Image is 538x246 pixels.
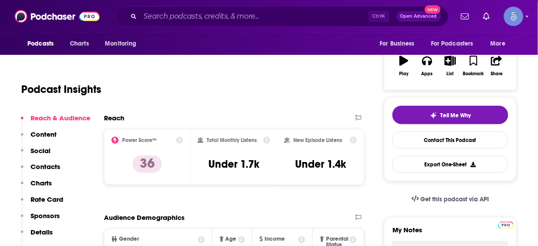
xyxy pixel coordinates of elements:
span: New [425,5,441,14]
a: Contact This Podcast [392,131,508,149]
span: Tell Me Why [441,112,471,119]
h1: Podcast Insights [21,83,101,96]
div: List [447,71,454,77]
p: Reach & Audience [31,114,90,122]
h2: Total Monthly Listens [207,137,257,143]
button: Contacts [21,162,60,179]
a: Charts [64,35,94,52]
span: More [491,38,506,50]
a: Show notifications dropdown [480,9,493,24]
p: Charts [31,179,52,187]
span: Age [226,236,237,242]
div: Apps [422,71,433,77]
span: Charts [70,38,89,50]
button: Play [392,50,415,82]
button: Bookmark [462,50,485,82]
h3: Under 1.4k [296,158,346,171]
button: open menu [21,35,65,52]
button: open menu [99,35,148,52]
h2: Power Score™ [122,137,157,143]
button: Open AdvancedNew [396,11,441,22]
a: Pro website [498,220,514,229]
button: List [439,50,462,82]
span: Open Advanced [400,14,437,19]
span: Ctrl K [369,11,389,22]
h3: Under 1.7k [209,158,260,171]
div: Search podcasts, credits, & more... [116,6,449,27]
span: Gender [119,236,139,242]
p: Rate Card [31,195,63,204]
a: Get this podcast via API [404,188,496,210]
h2: New Episode Listens [293,137,342,143]
button: Share [485,50,508,82]
img: Podchaser - Follow, Share and Rate Podcasts [15,8,100,25]
p: Content [31,130,57,138]
span: Logged in as Spiral5-G1 [504,7,523,26]
button: Reach & Audience [21,114,90,130]
input: Search podcasts, credits, & more... [140,9,369,23]
button: open menu [425,35,486,52]
p: Sponsors [31,211,60,220]
span: Monitoring [105,38,136,50]
button: open menu [484,35,517,52]
span: Get this podcast via API [421,196,489,203]
span: Podcasts [27,38,54,50]
button: Rate Card [21,195,63,211]
span: Income [265,236,285,242]
span: For Business [380,38,415,50]
button: Details [21,228,53,244]
h2: Reach [104,114,124,122]
button: Show profile menu [504,7,523,26]
button: open menu [373,35,426,52]
img: tell me why sparkle [430,112,437,119]
a: Show notifications dropdown [457,9,473,24]
p: Contacts [31,162,60,171]
button: Social [21,146,50,163]
p: 36 [133,155,162,173]
div: Bookmark [463,71,484,77]
img: User Profile [504,7,523,26]
div: Play [400,71,409,77]
button: Content [21,130,57,146]
button: Export One-Sheet [392,156,508,173]
label: My Notes [392,226,508,241]
button: Sponsors [21,211,60,228]
button: Charts [21,179,52,195]
button: Apps [415,50,438,82]
img: Podchaser Pro [498,222,514,229]
h2: Audience Demographics [104,213,184,222]
p: Social [31,146,50,155]
div: Share [491,71,503,77]
span: For Podcasters [431,38,473,50]
p: Details [31,228,53,236]
button: tell me why sparkleTell Me Why [392,106,508,124]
